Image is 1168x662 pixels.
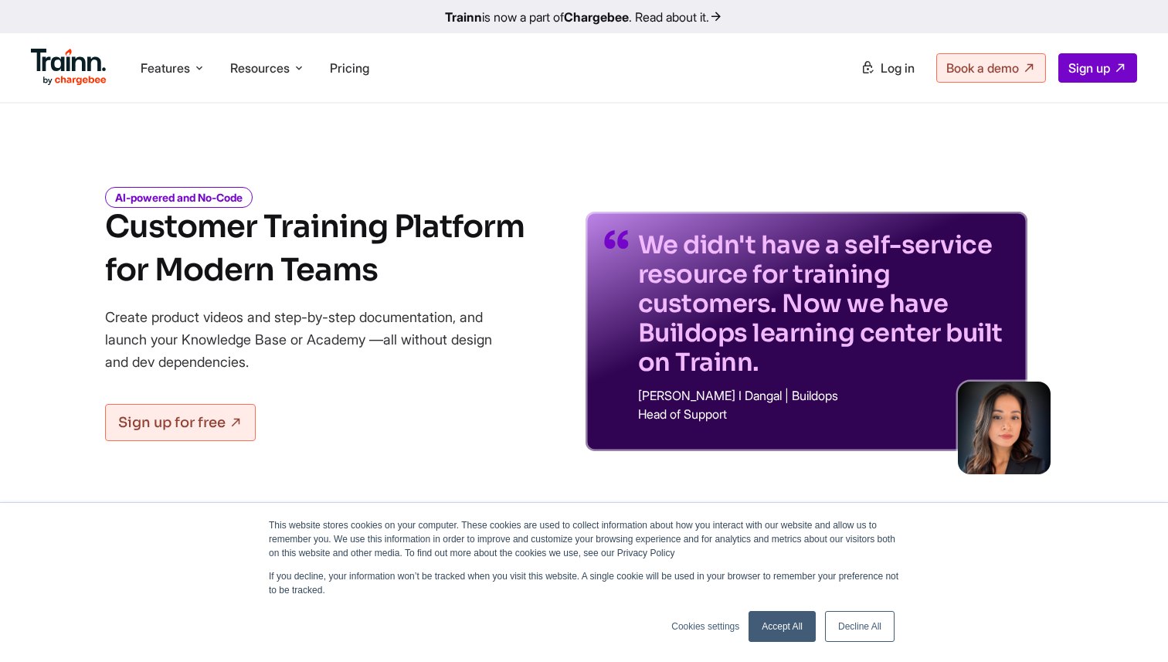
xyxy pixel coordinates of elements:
[230,59,290,76] span: Resources
[141,59,190,76] span: Features
[958,382,1051,474] img: sabina-buildops.d2e8138.png
[105,205,525,292] h1: Customer Training Platform for Modern Teams
[1091,588,1168,662] iframe: Chat Widget
[105,187,253,208] i: AI-powered and No-Code
[105,404,256,441] a: Sign up for free
[105,306,514,373] p: Create product videos and step-by-step documentation, and launch your Knowledge Base or Academy —...
[604,230,629,249] img: quotes-purple.41a7099.svg
[749,611,816,642] a: Accept All
[825,611,895,642] a: Decline All
[638,408,1009,420] p: Head of Support
[445,9,482,25] b: Trainn
[638,389,1009,402] p: [PERSON_NAME] I Dangal | Buildops
[269,518,899,560] p: This website stores cookies on your computer. These cookies are used to collect information about...
[269,569,899,597] p: If you decline, your information won’t be tracked when you visit this website. A single cookie wi...
[1058,53,1137,83] a: Sign up
[638,230,1009,377] p: We didn't have a self-service resource for training customers. Now we have Buildops learning cent...
[31,49,107,86] img: Trainn Logo
[936,53,1046,83] a: Book a demo
[671,620,739,633] a: Cookies settings
[1068,60,1110,76] span: Sign up
[564,9,629,25] b: Chargebee
[881,60,915,76] span: Log in
[851,54,924,82] a: Log in
[946,60,1019,76] span: Book a demo
[330,60,369,76] a: Pricing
